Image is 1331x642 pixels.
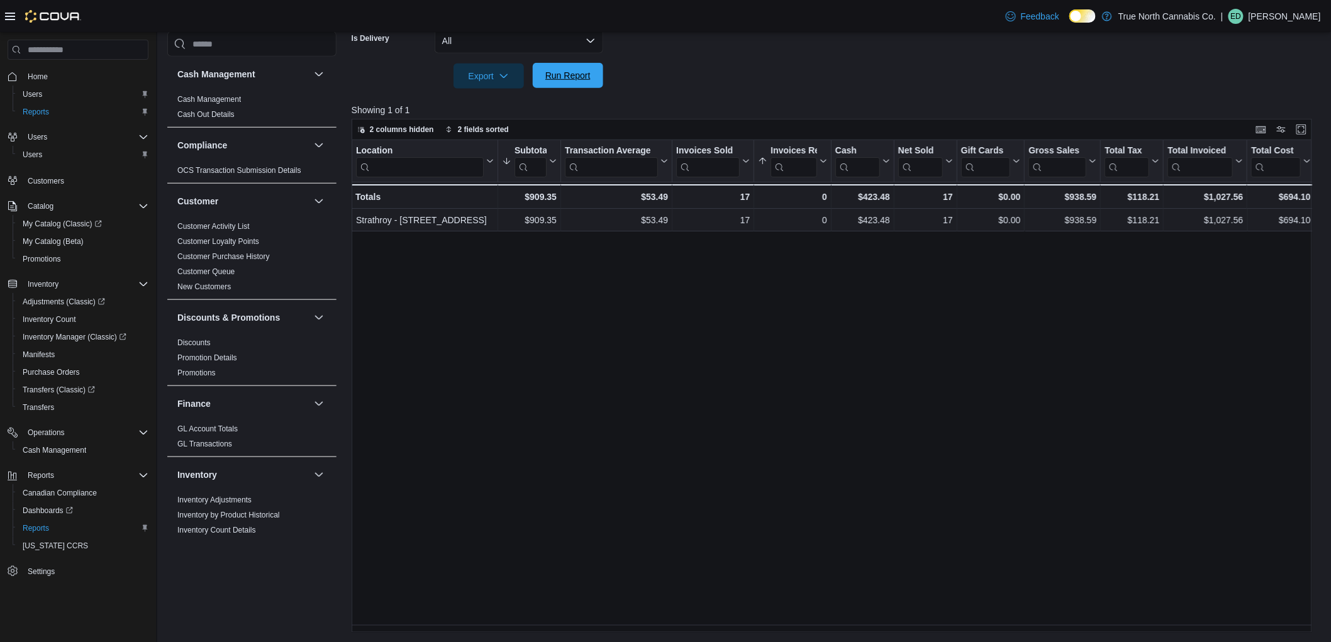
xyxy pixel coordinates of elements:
[177,195,309,208] button: Customer
[177,68,255,80] h3: Cash Management
[898,145,943,177] div: Net Sold
[1251,145,1310,177] button: Total Cost
[676,145,740,157] div: Invoices Sold
[3,128,153,146] button: Users
[370,125,434,135] span: 2 columns hidden
[1167,145,1243,177] button: Total Invoiced
[23,425,70,440] button: Operations
[177,424,238,434] span: GL Account Totals
[18,87,47,102] a: Users
[311,138,326,153] button: Compliance
[23,89,42,99] span: Users
[177,468,217,481] h3: Inventory
[13,381,153,399] a: Transfers (Classic)
[1069,9,1096,23] input: Dark Mode
[565,145,668,177] button: Transaction Average
[13,233,153,250] button: My Catalog (Beta)
[435,28,603,53] button: All
[177,368,216,377] a: Promotions
[23,297,105,307] span: Adjustments (Classic)
[565,189,668,204] div: $53.49
[167,335,337,385] div: Discounts & Promotions
[18,443,148,458] span: Cash Management
[23,523,49,533] span: Reports
[18,312,81,327] a: Inventory Count
[18,234,89,249] a: My Catalog (Beta)
[23,69,148,84] span: Home
[177,282,231,292] span: New Customers
[771,145,816,177] div: Invoices Ref
[898,213,953,228] div: 17
[1028,145,1086,157] div: Gross Sales
[177,311,309,324] button: Discounts & Promotions
[23,199,58,214] button: Catalog
[1001,4,1064,29] a: Feedback
[1228,9,1244,24] div: Eric Deber
[177,495,252,504] a: Inventory Adjustments
[454,64,524,89] button: Export
[18,347,148,362] span: Manifests
[961,145,1021,177] button: Gift Cards
[23,277,148,292] span: Inventory
[23,69,53,84] a: Home
[177,311,280,324] h3: Discounts & Promotions
[177,353,237,363] span: Promotion Details
[1221,9,1223,24] p: |
[1021,10,1059,23] span: Feedback
[23,277,64,292] button: Inventory
[177,397,211,410] h3: Finance
[18,329,148,345] span: Inventory Manager (Classic)
[18,252,66,267] a: Promotions
[18,382,148,397] span: Transfers (Classic)
[177,165,301,175] span: OCS Transaction Submission Details
[352,122,439,137] button: 2 columns hidden
[18,104,148,119] span: Reports
[177,525,256,535] span: Inventory Count Details
[23,563,148,579] span: Settings
[177,424,238,433] a: GL Account Totals
[18,400,59,415] a: Transfers
[18,503,78,518] a: Dashboards
[177,166,301,175] a: OCS Transaction Submission Details
[533,63,603,88] button: Run Report
[18,538,148,553] span: Washington CCRS
[18,329,131,345] a: Inventory Manager (Classic)
[18,365,85,380] a: Purchase Orders
[502,145,557,177] button: Subtotal
[23,367,80,377] span: Purchase Orders
[1105,145,1149,177] div: Total Tax
[23,130,148,145] span: Users
[23,385,95,395] span: Transfers (Classic)
[18,147,148,162] span: Users
[18,443,91,458] a: Cash Management
[177,439,232,449] span: GL Transactions
[28,176,64,186] span: Customers
[515,145,547,177] div: Subtotal
[502,213,557,228] div: $909.35
[18,216,107,231] a: My Catalog (Classic)
[3,197,153,215] button: Catalog
[1028,189,1096,204] div: $938.59
[515,145,547,157] div: Subtotal
[3,424,153,441] button: Operations
[18,485,148,501] span: Canadian Compliance
[1105,213,1159,228] div: $118.21
[3,467,153,484] button: Reports
[835,145,890,177] button: Cash
[177,94,241,104] span: Cash Management
[13,215,153,233] a: My Catalog (Classic)
[177,237,259,246] a: Customer Loyalty Points
[177,236,259,246] span: Customer Loyalty Points
[835,145,880,177] div: Cash
[1167,145,1233,157] div: Total Invoiced
[23,445,86,455] span: Cash Management
[461,64,516,89] span: Export
[18,294,148,309] span: Adjustments (Classic)
[13,86,153,103] button: Users
[167,219,337,299] div: Customer
[177,440,232,448] a: GL Transactions
[23,468,59,483] button: Reports
[356,145,484,157] div: Location
[18,147,47,162] a: Users
[177,353,237,362] a: Promotion Details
